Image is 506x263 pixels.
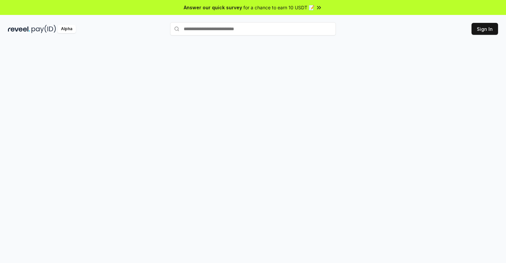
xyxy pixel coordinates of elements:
[243,4,314,11] span: for a chance to earn 10 USDT 📝
[184,4,242,11] span: Answer our quick survey
[472,23,498,35] button: Sign In
[57,25,76,33] div: Alpha
[8,25,30,33] img: reveel_dark
[32,25,56,33] img: pay_id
